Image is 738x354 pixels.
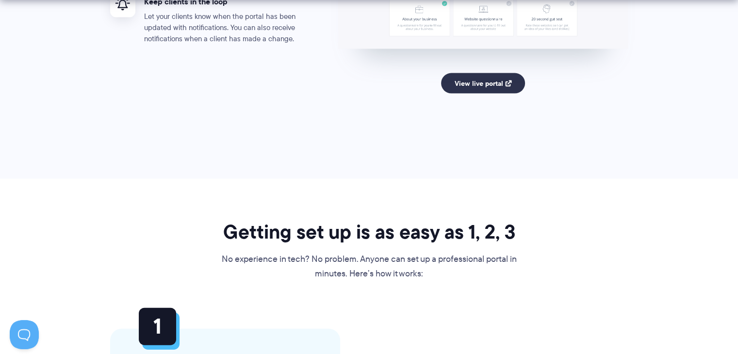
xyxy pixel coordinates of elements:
[10,320,39,349] iframe: Toggle Customer Support
[144,11,309,45] p: Let your clients know when the portal has been updated with notifications. You can also receive n...
[221,220,518,244] h2: Getting set up is as easy as 1, 2, 3
[441,73,525,94] a: View live portal
[221,252,518,281] p: No experience in tech? No problem. Anyone can set up a professional portal in minutes. Here’s how...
